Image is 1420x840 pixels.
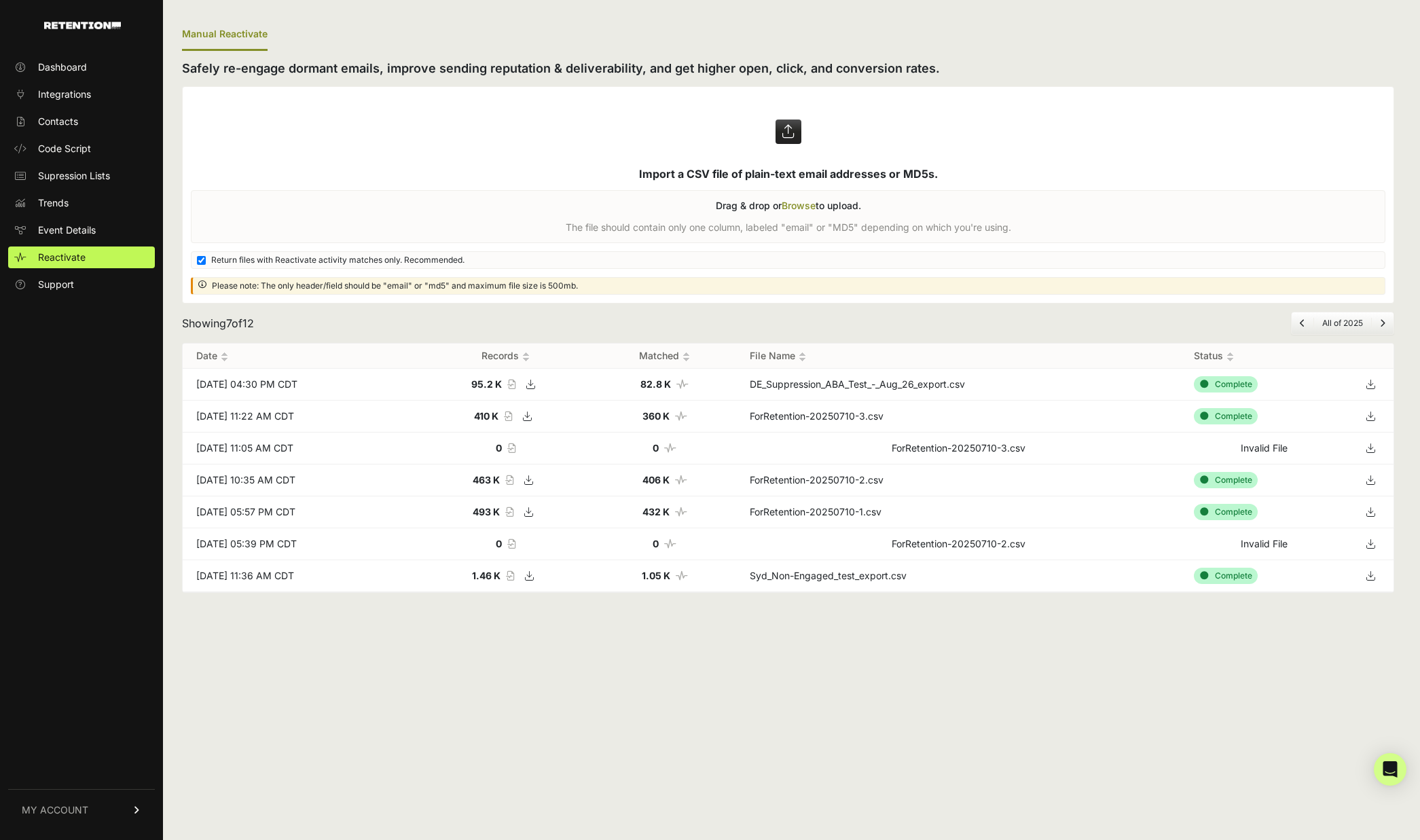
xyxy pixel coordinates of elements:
[736,401,1180,433] td: ForRetention-20250710-3.csv
[736,560,1180,592] td: Syd_Non-Engaged_test_export.csv
[8,84,155,105] a: Integrations
[8,789,155,830] a: MY ACCOUNT
[496,442,502,454] strong: 0
[1380,318,1385,328] a: Next
[676,380,689,389] i: Number of matched records
[1194,472,1258,488] div: Complete
[1180,433,1347,464] td: Invalid File
[183,464,418,496] td: [DATE] 10:35 AM CDT
[226,316,232,330] span: 7
[8,165,155,187] a: Supression Lists
[642,410,670,422] strong: 360 K
[736,369,1180,401] td: DE_Suppression_ABA_Test_-_Aug_26_export.csv
[522,352,530,362] img: no_sort-eaf950dc5ab64cae54d48a5578032e96f70b2ecb7d747501f34c8f2db400fb66.gif
[505,507,513,517] i: Record count of the file
[38,223,96,237] span: Event Details
[38,142,91,156] span: Code Script
[1313,318,1371,329] li: All of 2025
[682,352,690,362] img: no_sort-eaf950dc5ab64cae54d48a5578032e96f70b2ecb7d747501f34c8f2db400fb66.gif
[1180,528,1347,560] td: Invalid File
[507,380,515,389] i: Record count of the file
[1300,318,1305,328] a: Previous
[1194,504,1258,520] div: Complete
[8,219,155,241] a: Event Details
[38,278,74,291] span: Support
[473,506,500,517] strong: 493 K
[38,251,86,264] span: Reactivate
[675,475,687,485] i: Number of matched records
[44,22,121,29] img: Retention.com
[8,56,155,78] a: Dashboard
[653,442,659,454] strong: 0
[736,528,1180,560] td: ForRetention-20250710-2.csv
[1194,408,1258,424] div: Complete
[736,344,1180,369] th: File Name
[471,378,502,390] strong: 95.2 K
[799,352,806,362] img: no_sort-eaf950dc5ab64cae54d48a5578032e96f70b2ecb7d747501f34c8f2db400fb66.gif
[183,433,418,464] td: [DATE] 11:05 AM CDT
[8,138,155,160] a: Code Script
[676,571,688,581] i: Number of matched records
[504,412,512,421] i: Record count of the file
[8,192,155,214] a: Trends
[736,464,1180,496] td: ForRetention-20250710-2.csv
[38,88,91,101] span: Integrations
[472,570,500,581] strong: 1.46 K
[38,115,78,128] span: Contacts
[1374,753,1406,786] div: Open Intercom Messenger
[506,571,514,581] i: Record count of the file
[505,475,513,485] i: Record count of the file
[183,344,418,369] th: Date
[197,256,206,265] input: Return files with Reactivate activity matches only. Recommended.
[507,443,515,453] i: Record count of the file
[38,169,110,183] span: Supression Lists
[675,507,687,517] i: Number of matched records
[183,496,418,528] td: [DATE] 05:57 PM CDT
[1226,352,1234,362] img: no_sort-eaf950dc5ab64cae54d48a5578032e96f70b2ecb7d747501f34c8f2db400fb66.gif
[642,570,670,581] strong: 1.05 K
[242,316,254,330] span: 12
[594,344,737,369] th: Matched
[183,369,418,401] td: [DATE] 04:30 PM CDT
[473,474,500,486] strong: 463 K
[211,255,465,266] span: Return files with Reactivate activity matches only. Recommended.
[496,538,502,549] strong: 0
[8,246,155,268] a: Reactivate
[640,378,671,390] strong: 82.8 K
[38,60,87,74] span: Dashboard
[22,803,88,817] span: MY ACCOUNT
[664,539,676,549] i: Number of matched records
[1291,312,1394,335] nav: Page navigation
[507,539,515,549] i: Record count of the file
[418,344,593,369] th: Records
[736,496,1180,528] td: ForRetention-20250710-1.csv
[183,528,418,560] td: [DATE] 05:39 PM CDT
[182,19,268,51] div: Manual Reactivate
[1194,568,1258,584] div: Complete
[653,538,659,549] strong: 0
[642,474,670,486] strong: 406 K
[221,352,228,362] img: no_sort-eaf950dc5ab64cae54d48a5578032e96f70b2ecb7d747501f34c8f2db400fb66.gif
[675,412,687,421] i: Number of matched records
[182,59,1394,78] h2: Safely re-engage dormant emails, improve sending reputation & deliverability, and get higher open...
[474,410,498,422] strong: 410 K
[38,196,69,210] span: Trends
[8,274,155,295] a: Support
[183,401,418,433] td: [DATE] 11:22 AM CDT
[1194,376,1258,392] div: Complete
[642,506,670,517] strong: 432 K
[664,443,676,453] i: Number of matched records
[736,433,1180,464] td: ForRetention-20250710-3.csv
[8,111,155,132] a: Contacts
[183,560,418,592] td: [DATE] 11:36 AM CDT
[182,315,254,331] div: Showing of
[1180,344,1347,369] th: Status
